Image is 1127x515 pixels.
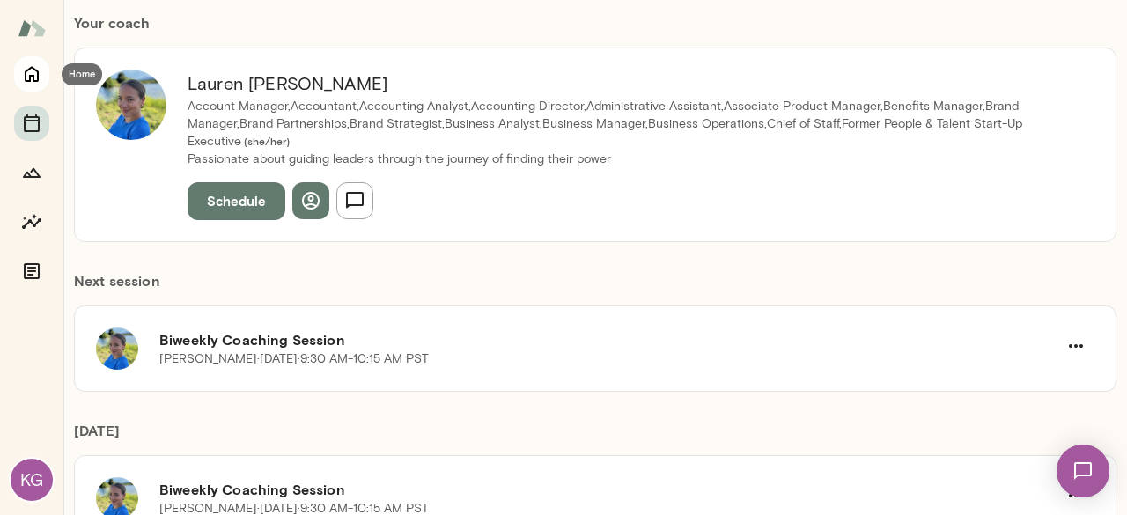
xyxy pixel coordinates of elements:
[14,106,49,141] button: Sessions
[292,182,329,219] button: View profile
[74,12,1116,33] h6: Your coach
[96,70,166,140] img: Lauren Gambee
[188,182,285,219] button: Schedule
[188,98,1073,151] p: Account Manager,Accountant,Accounting Analyst,Accounting Director,Administrative Assistant,Associ...
[18,11,46,45] img: Mento
[14,254,49,289] button: Documents
[14,56,49,92] button: Home
[159,479,1057,500] h6: Biweekly Coaching Session
[74,420,1116,455] h6: [DATE]
[14,155,49,190] button: Growth Plan
[241,135,290,147] span: ( she/her )
[188,70,1073,98] h6: Lauren [PERSON_NAME]
[159,350,429,368] p: [PERSON_NAME] · [DATE] · 9:30 AM-10:15 AM PST
[14,204,49,239] button: Insights
[74,270,1116,305] h6: Next session
[11,459,53,501] div: KG
[188,151,1073,168] p: Passionate about guiding leaders through the journey of finding their power
[159,329,1057,350] h6: Biweekly Coaching Session
[62,63,102,85] div: Home
[336,182,373,219] button: Send message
